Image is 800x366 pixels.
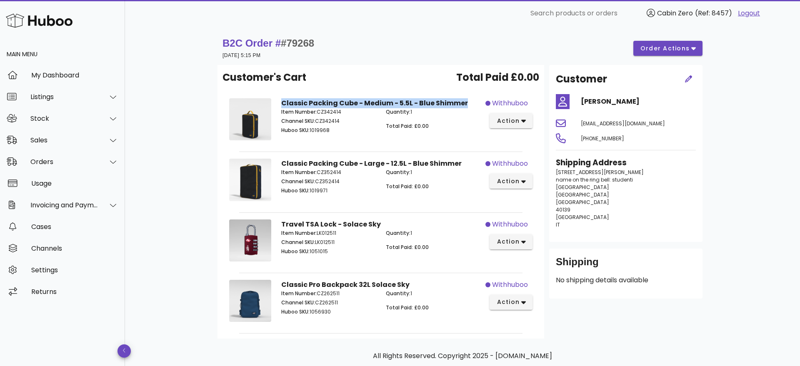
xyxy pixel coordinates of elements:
[281,290,317,297] span: Item Number:
[281,308,376,316] p: 1056930
[281,117,376,125] p: CZ342414
[281,178,315,185] span: Channel SKU:
[31,223,118,231] div: Cases
[281,117,315,124] span: Channel SKU:
[556,199,609,206] span: [GEOGRAPHIC_DATA]
[490,295,532,310] button: action
[456,70,539,85] span: Total Paid £0.00
[556,72,607,87] h2: Customer
[556,169,644,176] span: [STREET_ADDRESS][PERSON_NAME]
[556,206,570,213] span: 40139
[492,159,528,169] span: withhuboo
[386,108,480,116] p: 1
[281,127,310,134] span: Huboo SKU:
[281,159,462,168] strong: Classic Packing Cube - Large - 12.5L - Blue Shimmer
[281,169,376,176] p: CZ352414
[386,229,410,237] span: Quantity:
[581,135,624,142] span: [PHONE_NUMBER]
[281,169,317,176] span: Item Number:
[31,266,118,274] div: Settings
[222,52,260,58] small: [DATE] 5:15 PM
[281,219,381,229] strong: Travel TSA Lock - Solace Sky
[556,214,609,221] span: [GEOGRAPHIC_DATA]
[386,169,480,176] p: 1
[281,37,314,49] span: #79268
[229,280,271,322] img: Product Image
[556,184,609,191] span: [GEOGRAPHIC_DATA]
[222,70,306,85] span: Customer's Cart
[30,158,98,166] div: Orders
[490,113,532,128] button: action
[281,308,310,315] span: Huboo SKU:
[281,299,315,306] span: Channel SKU:
[386,229,480,237] p: 1
[31,179,118,187] div: Usage
[386,183,429,190] span: Total Paid: £0.00
[556,255,696,275] div: Shipping
[386,304,429,311] span: Total Paid: £0.00
[281,290,376,297] p: CZ262511
[556,191,609,198] span: [GEOGRAPHIC_DATA]
[281,280,410,289] strong: Classic Pro Backpack 32L Solace Sky
[496,177,520,186] span: action
[496,298,520,306] span: action
[281,98,468,108] strong: Classic Packing Cube - Medium - 5.5L - Blue Shimmer
[222,37,314,49] strong: B2C Order #
[31,244,118,252] div: Channels
[281,229,376,237] p: LK012511
[581,120,665,127] span: [EMAIL_ADDRESS][DOMAIN_NAME]
[229,219,271,261] img: Product Image
[281,127,376,134] p: 1019968
[556,275,696,285] p: No shipping details available
[386,244,429,251] span: Total Paid: £0.00
[281,299,376,306] p: CZ262511
[281,248,376,255] p: 1051015
[496,237,520,246] span: action
[556,157,696,169] h3: Shipping Address
[30,201,98,209] div: Invoicing and Payments
[490,174,532,189] button: action
[657,8,693,18] span: Cabin Zero
[224,351,701,361] p: All Rights Reserved. Copyright 2025 - [DOMAIN_NAME]
[281,178,376,185] p: CZ352414
[30,115,98,122] div: Stock
[640,44,690,53] span: order actions
[556,221,560,228] span: IT
[490,234,532,249] button: action
[581,97,696,107] h4: [PERSON_NAME]
[492,280,528,290] span: withhuboo
[281,248,310,255] span: Huboo SKU:
[229,159,271,201] img: Product Image
[30,93,98,101] div: Listings
[386,290,410,297] span: Quantity:
[386,122,429,129] span: Total Paid: £0.00
[496,117,520,125] span: action
[31,288,118,296] div: Returns
[281,229,317,237] span: Item Number:
[31,71,118,79] div: My Dashboard
[492,98,528,108] span: withhuboo
[556,176,633,183] span: name on the ring bell: studenti
[738,8,760,18] a: Logout
[30,136,98,144] div: Sales
[281,187,376,194] p: 1019971
[281,239,315,246] span: Channel SKU:
[386,108,410,115] span: Quantity:
[281,108,376,116] p: CZ342414
[281,108,317,115] span: Item Number:
[6,12,72,30] img: Huboo Logo
[633,41,702,56] button: order actions
[386,290,480,297] p: 1
[281,187,310,194] span: Huboo SKU:
[281,239,376,246] p: LK012511
[492,219,528,229] span: withhuboo
[229,98,271,140] img: Product Image
[386,169,410,176] span: Quantity:
[695,8,732,18] span: (Ref: 8457)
